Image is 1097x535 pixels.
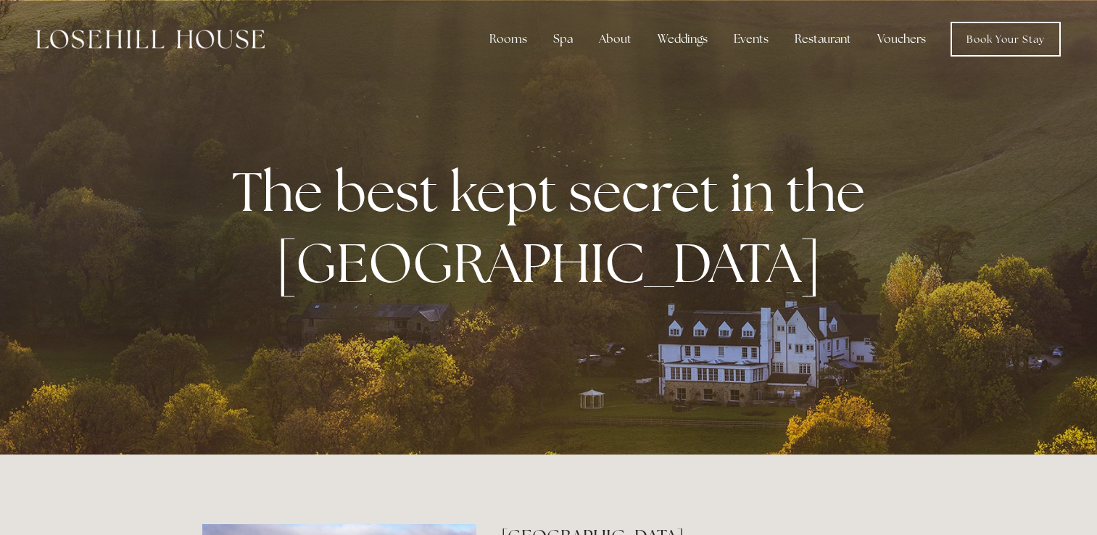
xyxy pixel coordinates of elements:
a: Vouchers [866,25,937,54]
div: Rooms [478,25,539,54]
div: Weddings [646,25,719,54]
div: Restaurant [783,25,863,54]
div: About [587,25,643,54]
div: Events [722,25,780,54]
strong: The best kept secret in the [GEOGRAPHIC_DATA] [232,156,877,298]
div: Spa [542,25,584,54]
a: Book Your Stay [951,22,1061,57]
img: Losehill House [36,30,265,49]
